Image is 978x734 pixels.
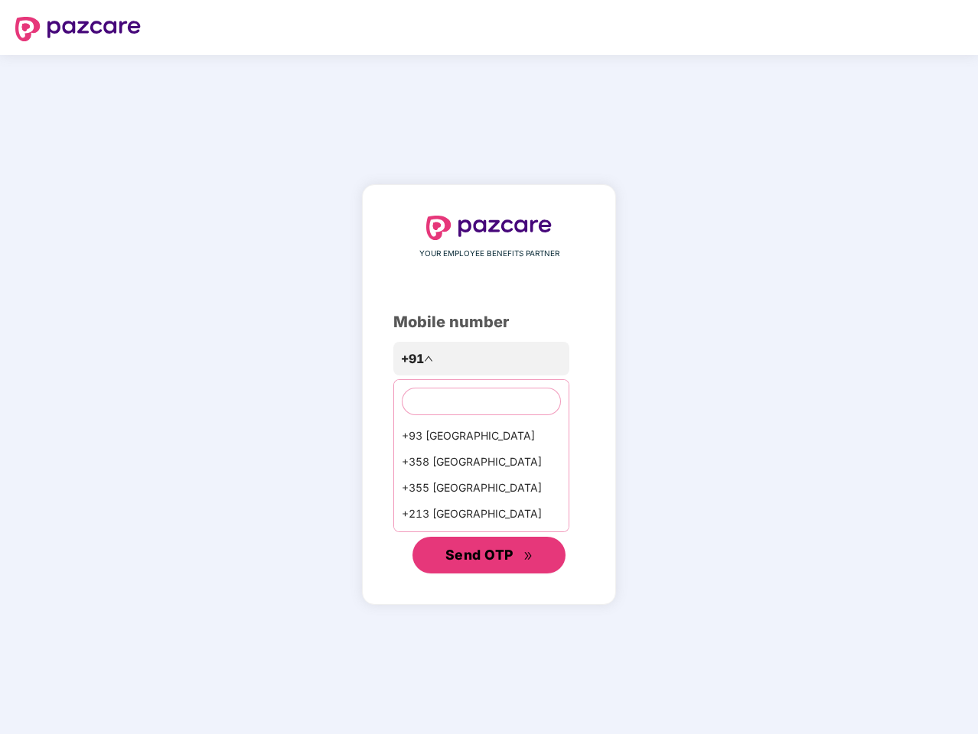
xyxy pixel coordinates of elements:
span: double-right [523,551,533,561]
div: Mobile number [393,310,585,334]
button: Send OTPdouble-right [412,537,566,573]
img: logo [426,216,552,240]
div: +213 [GEOGRAPHIC_DATA] [394,501,569,527]
div: +358 [GEOGRAPHIC_DATA] [394,449,569,475]
span: +91 [401,349,424,369]
div: +1684 AmericanSamoa [394,527,569,553]
div: +355 [GEOGRAPHIC_DATA] [394,475,569,501]
img: logo [15,17,141,41]
span: up [424,354,433,363]
span: YOUR EMPLOYEE BENEFITS PARTNER [419,248,559,260]
span: Send OTP [445,547,513,563]
div: +93 [GEOGRAPHIC_DATA] [394,423,569,449]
